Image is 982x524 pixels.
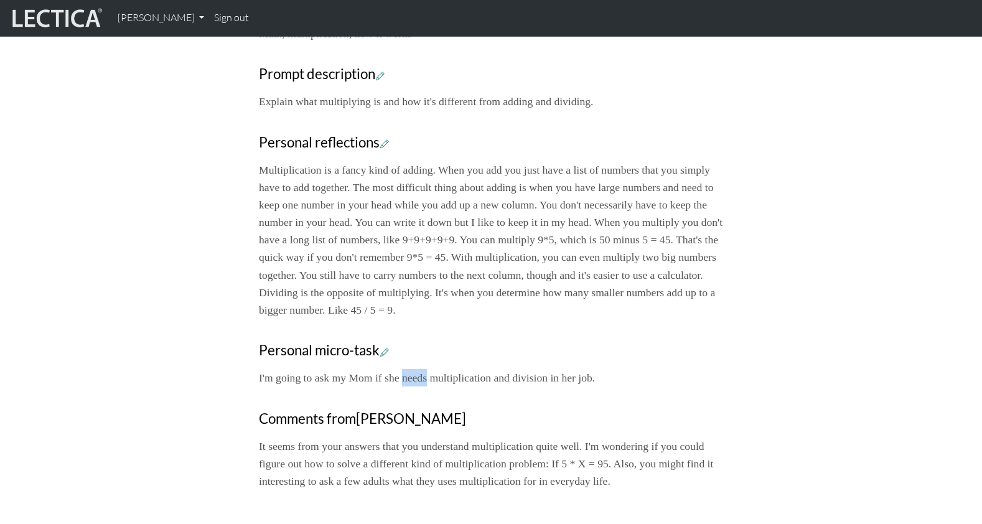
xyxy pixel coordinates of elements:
span: [PERSON_NAME] [356,410,466,427]
h3: Comments from [259,411,723,428]
p: Explain what multiplying is and how it's different from adding and dividing. [259,93,723,110]
a: [PERSON_NAME] [113,5,209,31]
p: I'm going to ask my Mom if she needs multiplication and division in her job. [259,369,723,386]
h3: Personal reflections [259,134,723,151]
a: Sign out [209,5,254,31]
p: Multiplication is a fancy kind of adding. When you add you just have a list of numbers that you s... [259,161,723,319]
h3: Personal micro-task [259,342,723,359]
img: lecticalive [9,6,103,30]
p: It seems from your answers that you understand multiplication quite well. I'm wondering if you co... [259,437,723,490]
h3: Prompt description [259,66,723,83]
